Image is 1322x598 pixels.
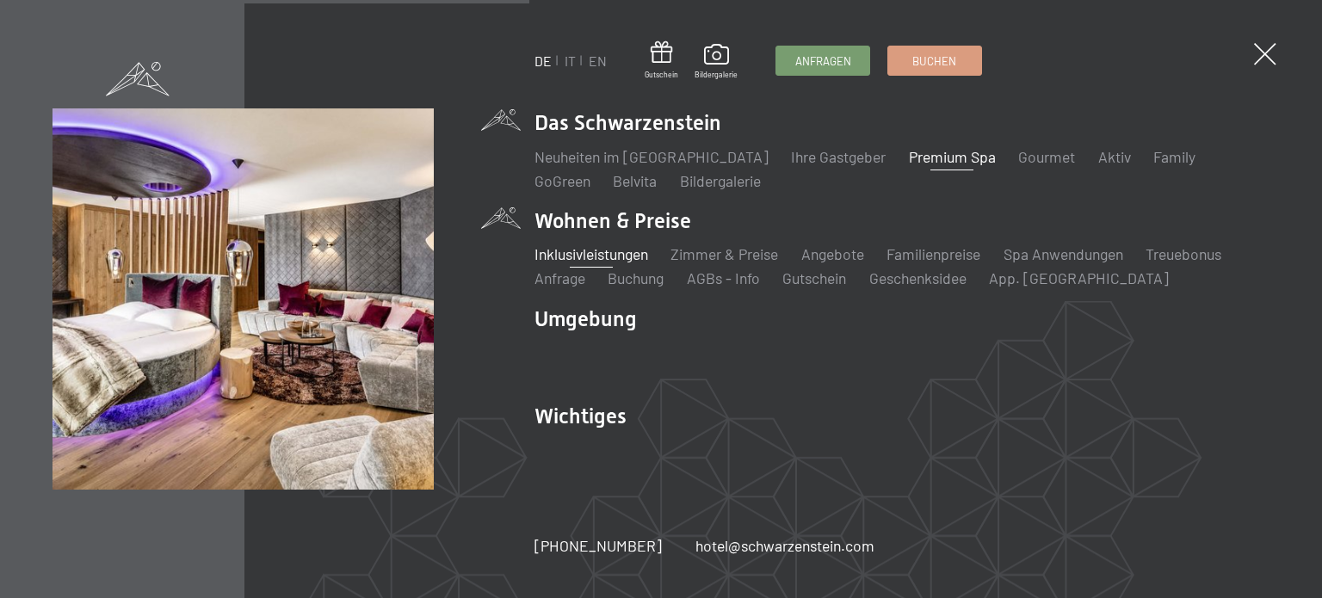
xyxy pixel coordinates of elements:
[534,268,585,287] a: Anfrage
[909,147,996,166] a: Premium Spa
[695,44,738,80] a: Bildergalerie
[670,244,778,263] a: Zimmer & Preise
[1018,147,1075,166] a: Gourmet
[791,147,886,166] a: Ihre Gastgeber
[613,171,657,190] a: Belvita
[1153,147,1195,166] a: Family
[534,52,552,69] a: DE
[888,46,981,75] a: Buchen
[687,268,760,287] a: AGBs - Info
[1098,147,1131,166] a: Aktiv
[589,52,607,69] a: EN
[534,536,662,555] span: [PHONE_NUMBER]
[776,46,869,75] a: Anfragen
[795,53,851,69] span: Anfragen
[534,171,590,190] a: GoGreen
[801,244,864,263] a: Angebote
[989,268,1169,287] a: App. [GEOGRAPHIC_DATA]
[886,244,980,263] a: Familienpreise
[1004,244,1123,263] a: Spa Anwendungen
[869,268,967,287] a: Geschenksidee
[695,535,874,557] a: hotel@schwarzenstein.com
[912,53,956,69] span: Buchen
[695,70,738,80] span: Bildergalerie
[782,268,846,287] a: Gutschein
[565,52,576,69] a: IT
[608,268,664,287] a: Buchung
[1146,244,1221,263] a: Treuebonus
[645,41,678,80] a: Gutschein
[645,70,678,80] span: Gutschein
[534,147,769,166] a: Neuheiten im [GEOGRAPHIC_DATA]
[534,244,648,263] a: Inklusivleistungen
[680,171,761,190] a: Bildergalerie
[534,535,662,557] a: [PHONE_NUMBER]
